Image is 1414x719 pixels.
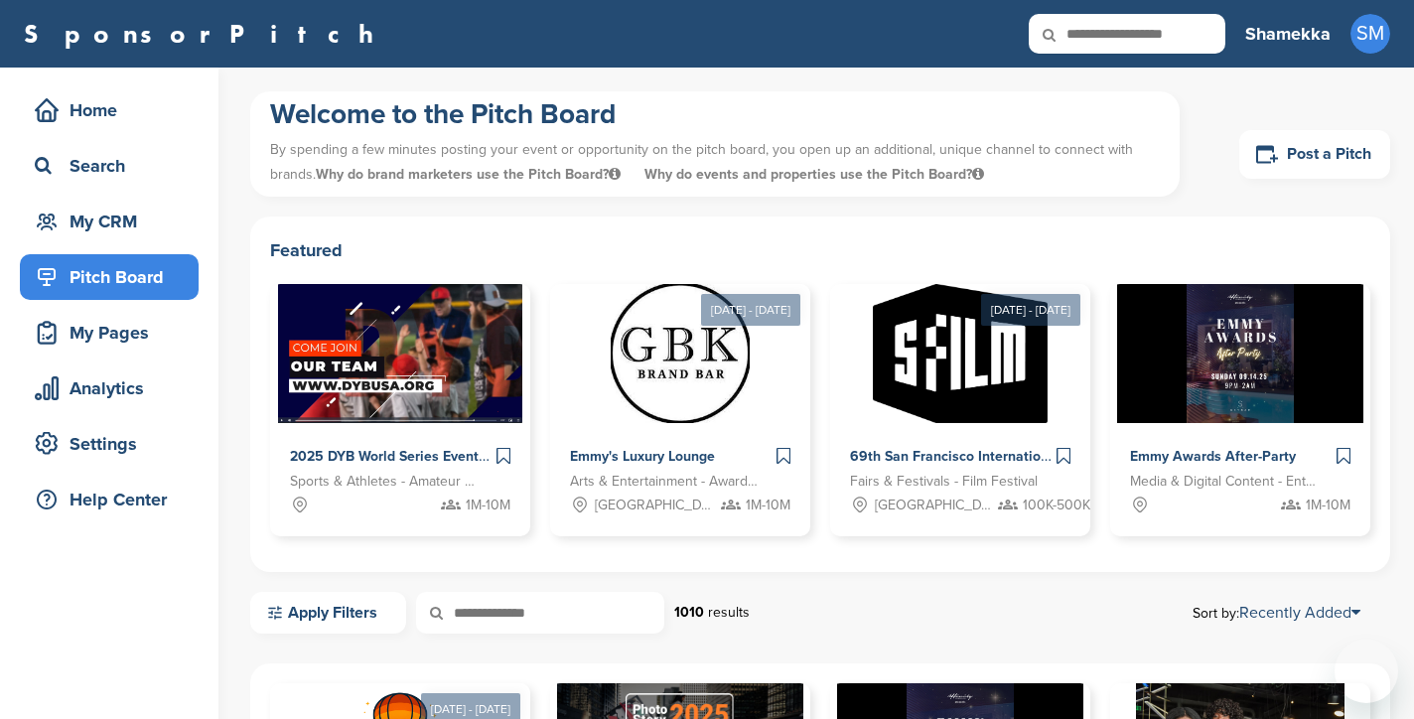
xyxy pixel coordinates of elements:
p: By spending a few minutes posting your event or opportunity on the pitch board, you open up an ad... [270,132,1160,192]
span: results [708,604,750,621]
a: [DATE] - [DATE] Sponsorpitch & Emmy's Luxury Lounge Arts & Entertainment - Award Show [GEOGRAPHIC... [550,252,810,536]
a: Home [20,87,199,133]
a: [DATE] - [DATE] Sponsorpitch & 69th San Francisco International Film Festival Fairs & Festivals -... [830,252,1090,536]
h3: Shamekka [1245,20,1331,48]
div: [DATE] - [DATE] [981,294,1080,326]
div: Search [30,148,199,184]
span: 1M-10M [1306,495,1350,516]
strong: 1010 [674,604,704,621]
a: Help Center [20,477,199,522]
div: Pitch Board [30,259,199,295]
span: Emmy Awards After-Party [1130,448,1296,465]
span: 1M-10M [746,495,790,516]
div: [DATE] - [DATE] [701,294,800,326]
h2: Featured [270,236,1370,264]
a: My CRM [20,199,199,244]
div: My Pages [30,315,199,351]
img: Sponsorpitch & [873,284,1047,423]
a: Search [20,143,199,189]
span: Sports & Athletes - Amateur Sports Leagues [290,471,481,493]
span: 1M-10M [466,495,510,516]
iframe: Button to launch messaging window [1335,640,1398,703]
div: Help Center [30,482,199,517]
img: Sponsorpitch & [611,284,750,423]
span: Fairs & Festivals - Film Festival [850,471,1038,493]
span: [GEOGRAPHIC_DATA], [GEOGRAPHIC_DATA] [595,495,713,516]
div: Settings [30,426,199,462]
a: Pitch Board [20,254,199,300]
div: Home [30,92,199,128]
span: Why do events and properties use the Pitch Board? [644,166,984,183]
span: Emmy's Luxury Lounge [570,448,715,465]
span: 2025 DYB World Series Events [290,448,486,465]
a: SponsorPitch [24,21,386,47]
span: Sort by: [1193,605,1360,621]
img: Sponsorpitch & [1117,284,1364,423]
a: Settings [20,421,199,467]
a: Recently Added [1239,603,1360,623]
a: Apply Filters [250,592,406,634]
div: My CRM [30,204,199,239]
img: Sponsorpitch & [278,284,523,423]
a: Shamekka [1245,12,1331,56]
span: 69th San Francisco International Film Festival [850,448,1147,465]
a: Analytics [20,365,199,411]
span: Arts & Entertainment - Award Show [570,471,761,493]
div: Analytics [30,370,199,406]
a: My Pages [20,310,199,356]
h1: Welcome to the Pitch Board [270,96,1160,132]
span: [GEOGRAPHIC_DATA], [GEOGRAPHIC_DATA] [875,495,993,516]
span: SM [1350,14,1390,54]
span: 100K-500K [1023,495,1090,516]
a: Sponsorpitch & 2025 DYB World Series Events Sports & Athletes - Amateur Sports Leagues 1M-10M [270,284,530,536]
span: Media & Digital Content - Entertainment [1130,471,1321,493]
span: Why do brand marketers use the Pitch Board? [316,166,625,183]
a: Post a Pitch [1239,130,1390,179]
a: Sponsorpitch & Emmy Awards After-Party Media & Digital Content - Entertainment 1M-10M [1110,284,1370,536]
